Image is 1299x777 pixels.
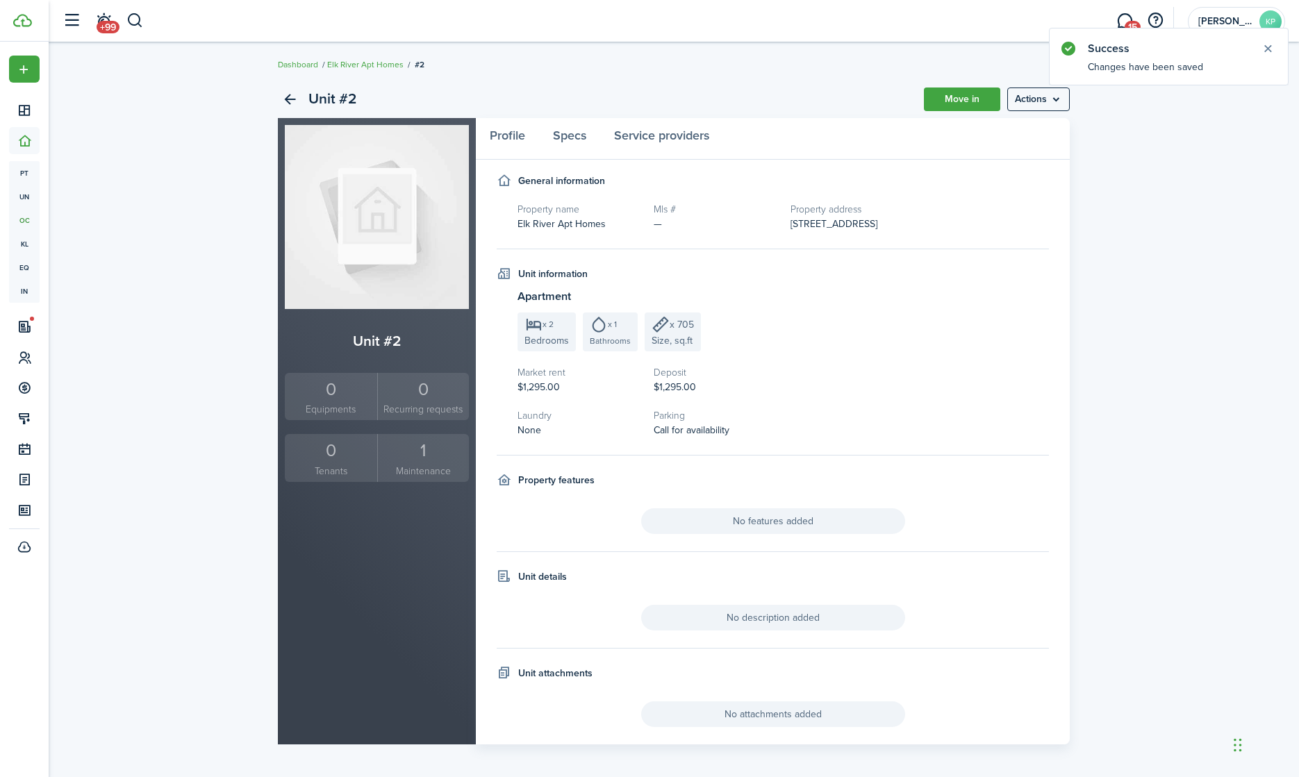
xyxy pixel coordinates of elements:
[288,402,374,417] small: Equipments
[285,373,377,421] a: 0Equipments
[641,701,905,727] span: No attachments added
[654,365,776,380] h5: Deposit
[278,58,318,71] a: Dashboard
[381,464,466,478] small: Maintenance
[518,267,588,281] h4: Unit information
[278,87,301,111] a: Back
[641,605,905,630] span: No description added
[9,208,40,232] a: oc
[9,232,40,256] a: kl
[654,408,776,423] h5: Parking
[285,330,469,352] h2: Unit #2
[791,202,1050,217] h5: Property address
[670,317,694,332] span: x 705
[9,161,40,185] a: pt
[654,202,776,217] h5: Mls #
[1088,40,1248,57] notify-title: Success
[288,464,374,478] small: Tenants
[518,423,541,437] span: None
[539,118,600,160] a: Specs
[97,21,119,33] span: +99
[377,373,470,421] a: 0Recurring requests
[518,365,640,380] h5: Market rent
[9,256,40,279] a: eq
[285,434,377,482] a: 0Tenants
[90,3,117,39] a: Notifications
[1007,87,1070,111] button: Open menu
[1234,724,1242,766] div: Drag
[1050,60,1288,85] notify-body: Changes have been saved
[126,9,144,33] button: Search
[641,508,905,534] span: No features added
[308,87,356,111] h2: Unit #2
[518,408,640,423] h5: Laundry
[518,569,567,584] h4: Unit details
[1143,9,1167,33] button: Open resource center
[524,333,569,348] span: Bedrooms
[654,217,662,231] span: —
[377,434,470,482] a: 1Maintenance
[9,56,40,83] button: Open menu
[381,376,466,403] div: 0
[1007,87,1070,111] menu-btn: Actions
[1111,3,1138,39] a: Messaging
[1198,17,1254,26] span: Kappel Properties
[1068,627,1299,777] iframe: Chat Widget
[1259,10,1282,33] avatar-text: KP
[518,288,1049,306] h3: Apartment
[600,118,723,160] a: Service providers
[791,217,877,231] span: [STREET_ADDRESS]
[654,423,729,437] span: Call for availability
[285,125,469,309] img: Unit avatar
[652,333,693,348] span: Size, sq.ft
[1125,21,1141,33] span: 15
[13,14,32,27] img: TenantCloud
[518,202,640,217] h5: Property name
[9,185,40,208] a: un
[381,402,466,417] small: Recurring requests
[608,320,617,328] span: x 1
[9,279,40,303] a: in
[543,320,554,328] span: x 2
[288,437,374,464] div: 0
[518,666,593,680] h4: Unit attachments
[476,118,539,160] a: Profile
[327,58,404,71] a: Elk River Apt Homes
[518,174,605,188] h4: General information
[518,380,560,394] span: $1,295.00
[518,217,606,231] span: Elk River Apt Homes
[415,58,424,71] span: #2
[1258,39,1277,58] button: Close notify
[924,87,1000,111] a: Move in
[58,8,85,34] button: Open sidebar
[654,380,696,394] span: $1,295.00
[381,437,466,464] div: 1
[518,473,595,487] h4: Property features
[590,335,631,347] span: Bathrooms
[288,376,374,403] div: 0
